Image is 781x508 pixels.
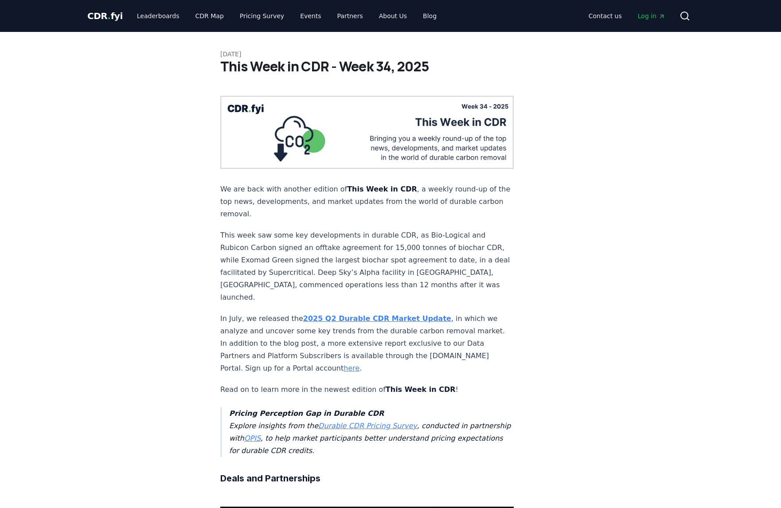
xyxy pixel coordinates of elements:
span: Log in [638,12,665,20]
a: Pricing Survey [233,8,291,24]
strong: Deals and Partnerships [220,473,320,484]
nav: Main [582,8,672,24]
a: CDR.fyi [87,10,123,22]
a: Log in [631,8,672,24]
a: Events [293,8,328,24]
a: About Us [372,8,414,24]
a: Durable CDR Pricing Survey [318,422,417,430]
em: Explore insights from the , conducted in partnership with , to help market participants better un... [229,409,511,455]
a: Leaderboards [130,8,187,24]
a: Contact us [582,8,629,24]
span: . [108,11,111,21]
strong: This Week in CDR [386,385,456,394]
a: Partners [330,8,370,24]
p: We are back with another edition of , a weekly round-up of the top news, developments, and market... [220,183,514,220]
span: CDR fyi [87,11,123,21]
p: Read on to learn more in the newest edition of ! [220,383,514,396]
strong: This Week in CDR [347,185,417,193]
img: blog post image [220,96,514,169]
nav: Main [130,8,444,24]
a: OPIS [244,434,261,442]
p: In July, we released the , in which we analyze and uncover some key trends from the durable carbo... [220,313,514,375]
a: here [344,364,359,372]
p: This week saw some key developments in durable CDR, as Bio-Logical and Rubicon Carbon signed an o... [220,229,514,304]
a: CDR Map [188,8,231,24]
strong: Pricing Perception Gap in Durable CDR [229,409,384,418]
a: Blog [416,8,444,24]
h1: This Week in CDR - Week 34, 2025 [220,59,561,74]
a: 2025 Q2 Durable CDR Market Update [303,314,451,323]
p: [DATE] [220,50,561,59]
